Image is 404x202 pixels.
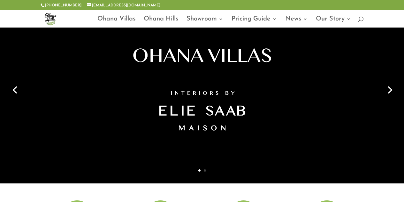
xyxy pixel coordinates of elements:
a: Ohana Hills [144,17,178,28]
a: 2 [204,169,206,172]
a: [PHONE_NUMBER] [45,4,81,7]
a: Our Story [316,17,351,28]
a: Ohana Villas [97,17,135,28]
a: 1 [198,169,201,172]
a: Showroom [187,17,223,28]
a: [EMAIL_ADDRESS][DOMAIN_NAME] [87,4,160,7]
a: Pricing Guide [232,17,277,28]
img: ohana-hills [42,10,59,28]
a: News [285,17,308,28]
